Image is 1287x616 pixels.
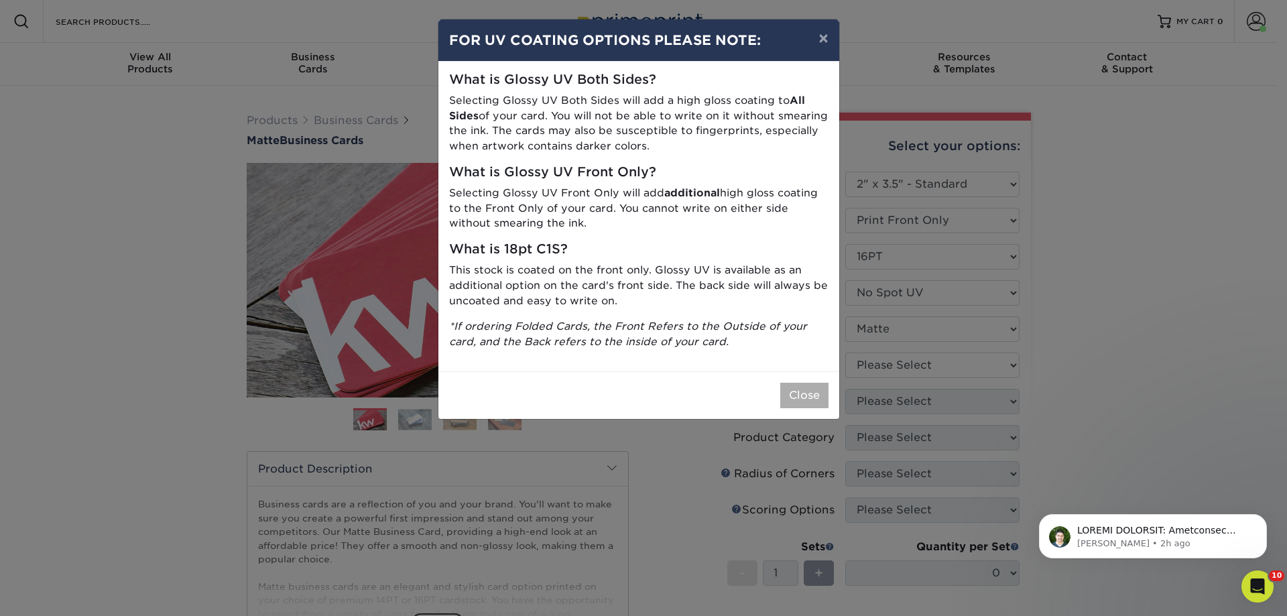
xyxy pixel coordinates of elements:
[449,72,829,88] h5: What is Glossy UV Both Sides?
[449,320,807,348] i: *If ordering Folded Cards, the Front Refers to the Outside of your card, and the Back refers to t...
[449,93,829,154] p: Selecting Glossy UV Both Sides will add a high gloss coating to of your card. You will not be abl...
[449,165,829,180] h5: What is Glossy UV Front Only?
[449,263,829,308] p: This stock is coated on the front only. Glossy UV is available as an additional option on the car...
[1241,570,1274,603] iframe: Intercom live chat
[664,186,720,199] strong: additional
[808,19,839,57] button: ×
[449,30,829,50] h4: FOR UV COATING OPTIONS PLEASE NOTE:
[1269,570,1284,581] span: 10
[449,186,829,231] p: Selecting Glossy UV Front Only will add high gloss coating to the Front Only of your card. You ca...
[449,242,829,257] h5: What is 18pt C1S?
[58,52,231,64] p: Message from Matthew, sent 2h ago
[449,94,805,122] strong: All Sides
[1019,486,1287,580] iframe: Intercom notifications message
[780,383,829,408] button: Close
